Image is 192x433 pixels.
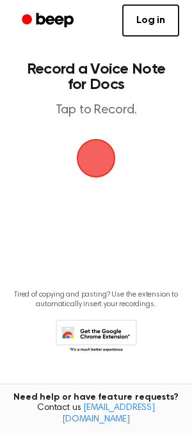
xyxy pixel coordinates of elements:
[62,404,155,424] a: [EMAIL_ADDRESS][DOMAIN_NAME]
[23,102,169,118] p: Tap to Record.
[10,290,182,309] p: Tired of copying and pasting? Use the extension to automatically insert your recordings.
[13,8,85,33] a: Beep
[23,61,169,92] h1: Record a Voice Note for Docs
[8,403,184,425] span: Contact us
[122,4,179,37] a: Log in
[77,139,115,177] img: Beep Logo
